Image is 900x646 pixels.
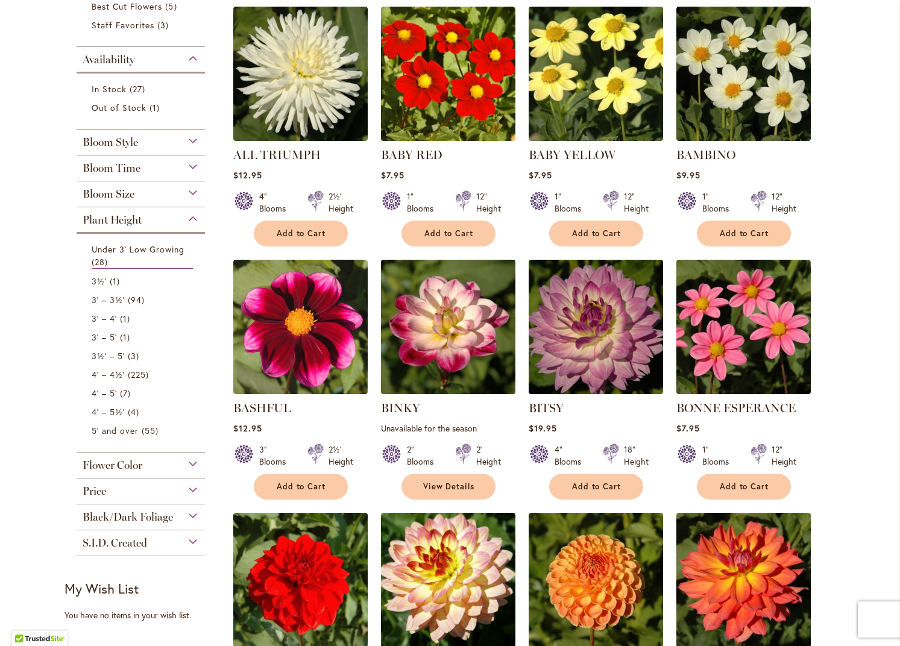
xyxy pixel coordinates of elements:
a: Out of Stock 1 [92,101,194,114]
span: 3 [157,19,172,31]
span: Out of Stock [92,102,147,113]
button: Add to Cart [254,474,348,500]
div: 12" Height [624,190,649,215]
a: 3' – 4' 1 [92,312,194,325]
a: BONNE ESPERANCE [676,401,796,415]
a: 3½' – 5' 3 [92,350,194,362]
span: Black/Dark Foliage [83,510,173,524]
div: 3" Blooms [259,444,293,468]
a: BAMBINO [676,132,811,143]
a: BASHFUL [233,385,368,397]
button: Add to Cart [697,221,791,246]
a: BABY RED [381,148,442,162]
div: 4" Blooms [555,444,588,468]
span: $7.95 [529,169,552,181]
div: 2' Height [476,444,501,468]
a: In Stock 27 [92,83,194,95]
span: 55 [142,424,162,437]
a: BINKY [381,401,420,415]
div: You have no items in your wish list. [65,609,225,621]
a: BABY YELLOW [529,132,663,143]
span: Add to Cart [277,481,326,492]
a: BINKY [381,385,515,397]
span: $7.95 [381,169,404,181]
a: Staff Favorites [92,19,194,31]
iframe: Launch Accessibility Center [9,603,43,637]
a: BABY YELLOW [529,148,615,162]
a: BASHFUL [233,401,291,415]
span: 3 [128,350,142,362]
span: $7.95 [676,422,700,434]
div: 2½' Height [329,190,353,215]
button: Add to Cart [254,221,348,246]
a: 4' – 4½' 225 [92,368,194,381]
img: BABY YELLOW [529,7,663,141]
button: Add to Cart [401,221,496,246]
div: 4" Blooms [259,190,293,215]
span: S.I.D. Created [83,536,147,550]
span: 3' – 3½' [92,294,125,306]
a: View Details [401,474,496,500]
span: $9.95 [676,169,700,181]
span: Add to Cart [720,228,769,239]
span: 225 [128,368,152,381]
span: $19.95 [529,422,557,434]
span: Staff Favorites [92,19,155,31]
span: 3½' – 5' [92,350,125,362]
span: Under 3' Low Growing [92,243,185,255]
span: 4' – 5' [92,387,117,399]
img: BASHFUL [233,260,368,394]
div: 12" Height [772,444,796,468]
span: 1 [110,275,123,287]
a: 4' – 5' 7 [92,387,194,400]
span: 3½' [92,275,107,287]
a: 5' and over 55 [92,424,194,437]
span: Add to Cart [572,228,622,239]
span: 3' – 4' [92,313,117,324]
span: Add to Cart [277,228,326,239]
span: $12.95 [233,169,262,181]
span: 1 [149,101,163,114]
span: 1 [120,312,133,325]
a: BAMBINO [676,148,735,162]
strong: My Wish List [65,580,139,597]
span: View Details [423,481,475,492]
span: In Stock [92,83,127,95]
span: Bloom Time [83,161,140,175]
p: Unavailable for the season [381,422,515,434]
div: 12" Height [772,190,796,215]
span: 4 [128,406,142,418]
img: BINKY [377,256,518,397]
span: 94 [128,293,148,306]
img: BAMBINO [676,7,811,141]
div: 1" Blooms [702,444,736,468]
a: BONNE ESPERANCE [676,385,811,397]
a: 4' – 5½' 4 [92,406,194,418]
img: ALL TRIUMPH [233,7,368,141]
span: 4' – 5½' [92,406,125,418]
span: 4' – 4½' [92,369,125,380]
button: Add to Cart [697,474,791,500]
button: Add to Cart [549,474,643,500]
a: Under 3' Low Growing 28 [92,243,194,269]
img: BONNE ESPERANCE [676,260,811,394]
a: BABY RED [381,132,515,143]
div: 2" Blooms [407,444,441,468]
a: 3' – 5' 1 [92,331,194,343]
div: 1" Blooms [407,190,441,215]
span: 27 [130,83,148,95]
span: Add to Cart [572,481,622,492]
img: BITSY [529,260,663,394]
span: Flower Color [83,459,142,472]
span: 3' – 5' [92,331,117,343]
a: ALL TRIUMPH [233,132,368,143]
div: 1" Blooms [555,190,588,215]
a: BITSY [529,401,564,415]
div: 12" Height [476,190,501,215]
button: Add to Cart [549,221,643,246]
span: Plant Height [83,213,142,227]
span: 7 [120,387,134,400]
span: $12.95 [233,422,262,434]
a: BITSY [529,385,663,397]
div: 18" Height [624,444,649,468]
